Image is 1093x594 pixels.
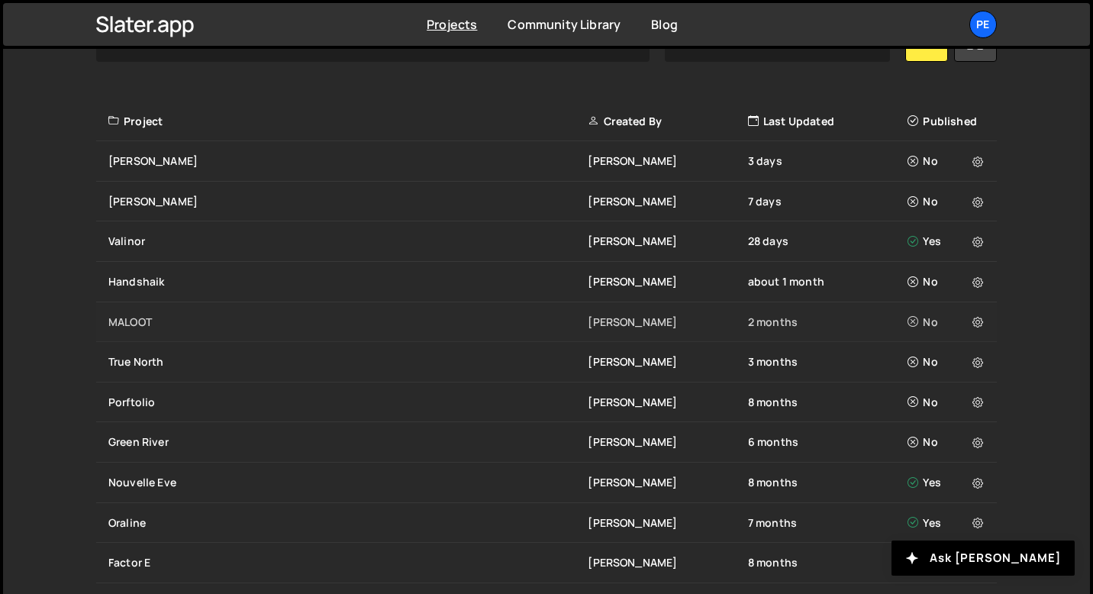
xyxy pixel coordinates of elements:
a: Handshaik [PERSON_NAME] about 1 month No [96,262,997,302]
div: No [908,395,988,410]
div: No [908,153,988,169]
div: Published [908,114,988,129]
div: No [908,194,988,209]
a: MALOOT [PERSON_NAME] 2 months No [96,302,997,343]
div: 2 months [748,315,908,330]
div: 3 days [748,153,908,169]
div: Yes [908,234,988,249]
div: [PERSON_NAME] [588,234,747,249]
div: True North [108,354,588,370]
a: True North [PERSON_NAME] 3 months No [96,342,997,383]
a: Porftolio [PERSON_NAME] 8 months No [96,383,997,423]
div: Factor E [108,555,588,570]
a: Factor E [PERSON_NAME] 8 months No [96,543,997,583]
div: Yes [908,515,988,531]
a: Blog [651,16,678,33]
div: Oraline [108,515,588,531]
div: [PERSON_NAME] [108,153,588,169]
div: No [908,274,988,289]
div: Handshaik [108,274,588,289]
a: Valinor [PERSON_NAME] 28 days Yes [96,221,997,262]
a: Community Library [508,16,621,33]
div: 7 months [748,515,908,531]
div: Project [108,114,588,129]
div: Green River [108,434,588,450]
a: Green River [PERSON_NAME] 6 months No [96,422,997,463]
button: Ask [PERSON_NAME] [891,541,1075,576]
a: Pe [969,11,997,38]
div: [PERSON_NAME] [588,395,747,410]
div: Valinor [108,234,588,249]
div: Last Updated [748,114,908,129]
div: 8 months [748,555,908,570]
div: No [908,354,988,370]
div: No [908,434,988,450]
div: [PERSON_NAME] [588,274,747,289]
div: 8 months [748,395,908,410]
div: [PERSON_NAME] [588,354,747,370]
div: 3 months [748,354,908,370]
div: [PERSON_NAME] [588,315,747,330]
a: [PERSON_NAME] [PERSON_NAME] 3 days No [96,141,997,182]
div: Nouvelle Eve [108,475,588,490]
a: Oraline [PERSON_NAME] 7 months Yes [96,503,997,544]
div: 6 months [748,434,908,450]
div: [PERSON_NAME] [588,434,747,450]
a: [PERSON_NAME] [PERSON_NAME] 7 days No [96,182,997,222]
div: [PERSON_NAME] [588,515,747,531]
div: [PERSON_NAME] [588,475,747,490]
div: Created By [588,114,747,129]
div: [PERSON_NAME] [588,555,747,570]
div: [PERSON_NAME] [108,194,588,209]
div: Yes [908,475,988,490]
a: Projects [427,16,477,33]
div: Porftolio [108,395,588,410]
div: [PERSON_NAME] [588,194,747,209]
div: about 1 month [748,274,908,289]
div: MALOOT [108,315,588,330]
div: 28 days [748,234,908,249]
a: Nouvelle Eve [PERSON_NAME] 8 months Yes [96,463,997,503]
div: 8 months [748,475,908,490]
div: 7 days [748,194,908,209]
div: No [908,315,988,330]
div: [PERSON_NAME] [588,153,747,169]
